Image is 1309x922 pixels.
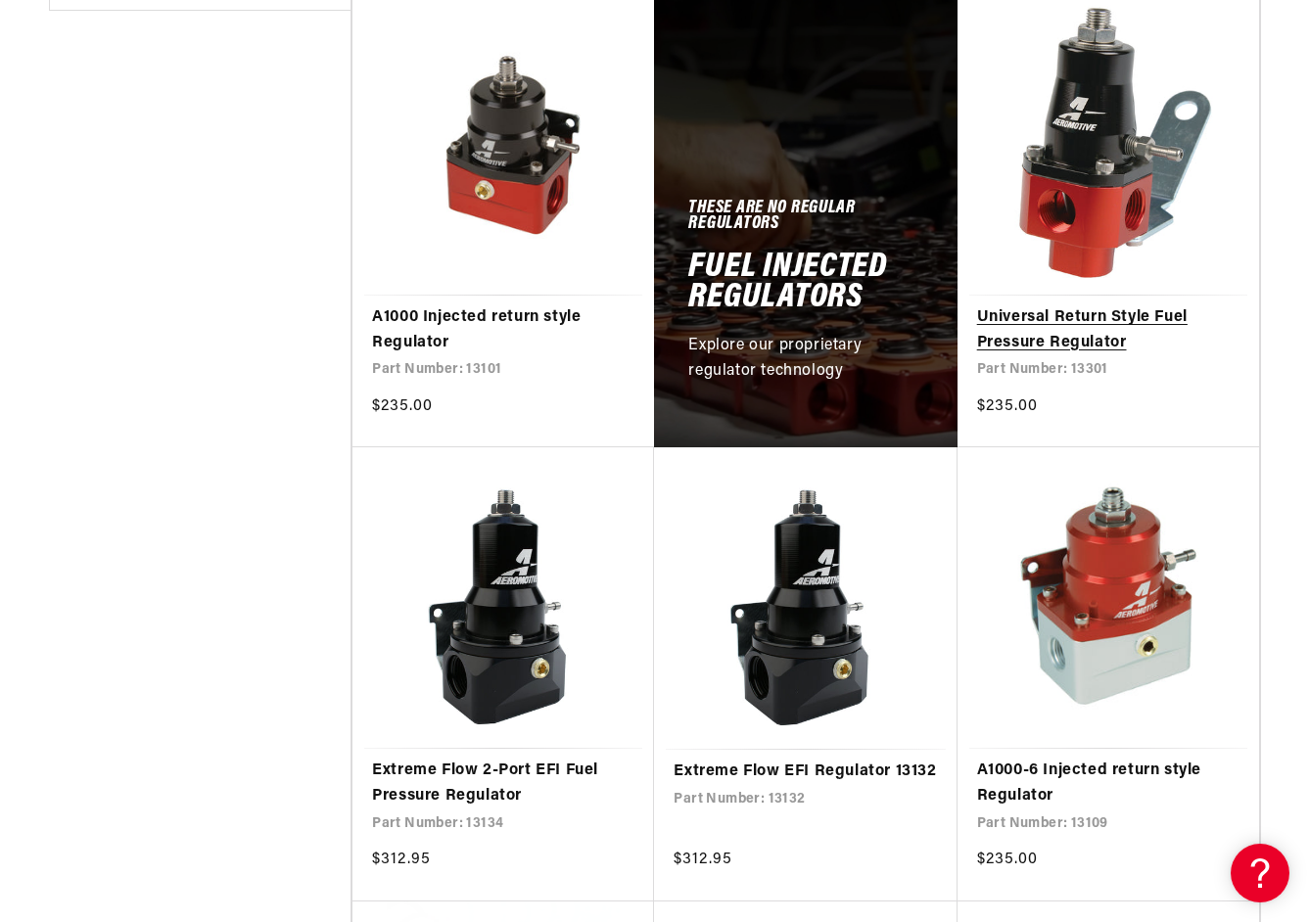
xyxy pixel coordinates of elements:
a: Extreme Flow EFI Regulator 13132 [674,760,937,785]
h5: These Are No Regular Regulators [688,202,922,233]
a: A1000 Injected return style Regulator [372,305,634,355]
h2: Fuel Injected Regulators [688,253,922,314]
a: Universal Return Style Fuel Pressure Regulator [977,305,1239,355]
p: Explore our proprietary regulator technology [688,334,922,384]
a: A1000-6 Injected return style Regulator [977,759,1239,808]
a: Extreme Flow 2-Port EFI Fuel Pressure Regulator [372,759,634,808]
